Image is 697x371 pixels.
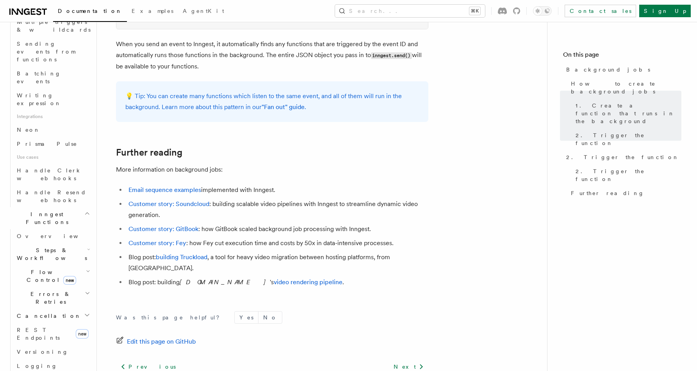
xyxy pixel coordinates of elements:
[235,312,258,323] button: Yes
[274,278,342,286] a: video rendering pipeline
[566,153,679,161] span: 2. Trigger the function
[58,8,122,14] span: Documentation
[571,80,681,95] span: How to create background jobs
[17,233,97,239] span: Overview
[128,225,198,233] a: Customer story: GitBook
[17,167,82,181] span: Handle Clerk webhooks
[14,309,92,323] button: Cancellation
[572,128,681,150] a: 2. Trigger the function
[125,91,419,113] p: 💡 Tip: You can create many functions which listen to the same event, and all of them will run in ...
[116,336,196,347] a: Edit this page on GitHub
[128,186,201,194] a: Email sequence examples
[127,336,196,347] span: Edit this page on GitHub
[126,252,428,274] li: Blog post: , a tool for heavy video migration between hosting platforms, from [GEOGRAPHIC_DATA].
[63,276,76,285] span: new
[17,41,75,63] span: Sending events from functions
[258,312,282,323] button: No
[17,70,61,84] span: Batching events
[563,50,681,63] h4: On this page
[128,239,186,247] a: Customer story: Fey
[14,185,92,207] a: Handle Resend webhooks
[180,278,270,286] em: [DOMAIN_NAME]
[17,327,60,341] span: REST Endpoints
[14,163,92,185] a: Handle Clerk webhooks
[178,2,229,21] a: AgentKit
[126,277,428,288] li: Blog post: building 's .
[568,186,681,200] a: Further reading
[6,210,84,226] span: Inngest Functions
[14,137,92,151] a: Prisma Pulse
[126,199,428,220] li: : building scalable video pipelines with Inngest to streamline dynamic video generation.
[566,66,650,73] span: Background jobs
[14,246,87,262] span: Steps & Workflows
[132,8,173,14] span: Examples
[183,8,224,14] span: AgentKit
[533,6,552,16] button: Toggle dark mode
[14,287,92,309] button: Errors & Retries
[126,238,428,249] li: : how Fey cut execution time and costs by 50x in data-intensive processes.
[116,164,428,175] p: More information on background jobs:
[563,150,681,164] a: 2. Trigger the function
[76,329,89,339] span: new
[17,189,86,203] span: Handle Resend webhooks
[17,92,61,106] span: Writing expression
[14,229,92,243] a: Overview
[17,363,57,369] span: Logging
[14,268,86,284] span: Flow Control
[14,37,92,66] a: Sending events from functions
[17,127,40,133] span: Neon
[572,164,681,186] a: 2. Trigger the function
[14,88,92,110] a: Writing expression
[53,2,127,22] a: Documentation
[14,151,92,163] span: Use cases
[335,5,485,17] button: Search...⌘K
[576,167,681,183] span: 2. Trigger the function
[17,141,77,147] span: Prisma Pulse
[116,314,225,321] p: Was this page helpful?
[116,147,182,158] a: Further reading
[469,7,480,15] kbd: ⌘K
[6,207,92,229] button: Inngest Functions
[639,5,691,17] a: Sign Up
[571,189,644,197] span: Further reading
[116,39,428,72] p: When you send an event to Inngest, it automatically finds any functions that are triggered by the...
[128,200,209,208] a: Customer story: Soundcloud
[576,102,681,125] span: 1. Create a function that runs in the background
[262,103,305,111] a: "Fan out" guide
[14,110,92,123] span: Integrations
[563,63,681,77] a: Background jobs
[14,243,92,265] button: Steps & Workflows
[14,290,85,306] span: Errors & Retries
[371,52,412,59] code: inngest.send()
[14,66,92,88] a: Batching events
[568,77,681,99] a: How to create background jobs
[14,15,92,37] a: Multiple triggers & wildcards
[17,349,68,355] span: Versioning
[156,253,207,261] a: building Truckload
[14,312,81,320] span: Cancellation
[565,5,636,17] a: Contact sales
[14,265,92,287] button: Flow Controlnew
[576,131,681,147] span: 2. Trigger the function
[572,99,681,128] a: 1. Create a function that runs in the background
[14,123,92,137] a: Neon
[127,2,178,21] a: Examples
[126,224,428,235] li: : how GitBook scaled background job processing with Inngest.
[14,323,92,345] a: REST Endpointsnew
[126,185,428,195] li: implemented with Inngest.
[14,345,92,359] a: Versioning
